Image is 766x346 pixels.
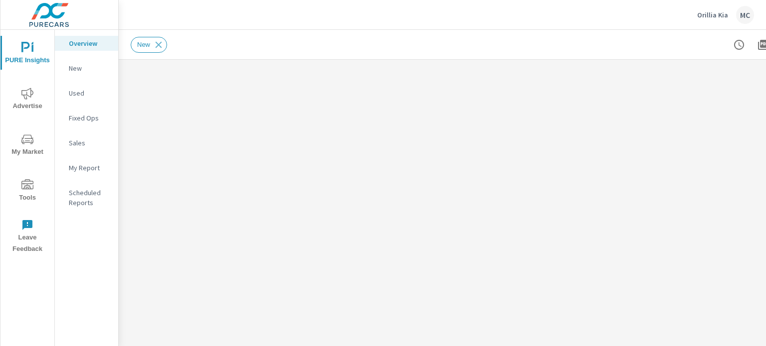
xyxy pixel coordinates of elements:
[69,63,110,73] p: New
[55,160,118,175] div: My Report
[3,88,51,112] span: Advertise
[69,138,110,148] p: Sales
[55,36,118,51] div: Overview
[3,42,51,66] span: PURE Insights
[55,135,118,150] div: Sales
[55,86,118,101] div: Used
[55,61,118,76] div: New
[0,30,54,259] div: nav menu
[69,113,110,123] p: Fixed Ops
[131,41,156,48] span: New
[69,188,110,208] p: Scheduled Reports
[3,219,51,255] span: Leave Feedback
[69,163,110,173] p: My Report
[55,185,118,210] div: Scheduled Reports
[131,37,167,53] div: New
[69,38,110,48] p: Overview
[736,6,754,24] div: MC
[69,88,110,98] p: Used
[55,111,118,125] div: Fixed Ops
[3,133,51,158] span: My Market
[3,179,51,204] span: Tools
[697,10,728,19] p: Orillia Kia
